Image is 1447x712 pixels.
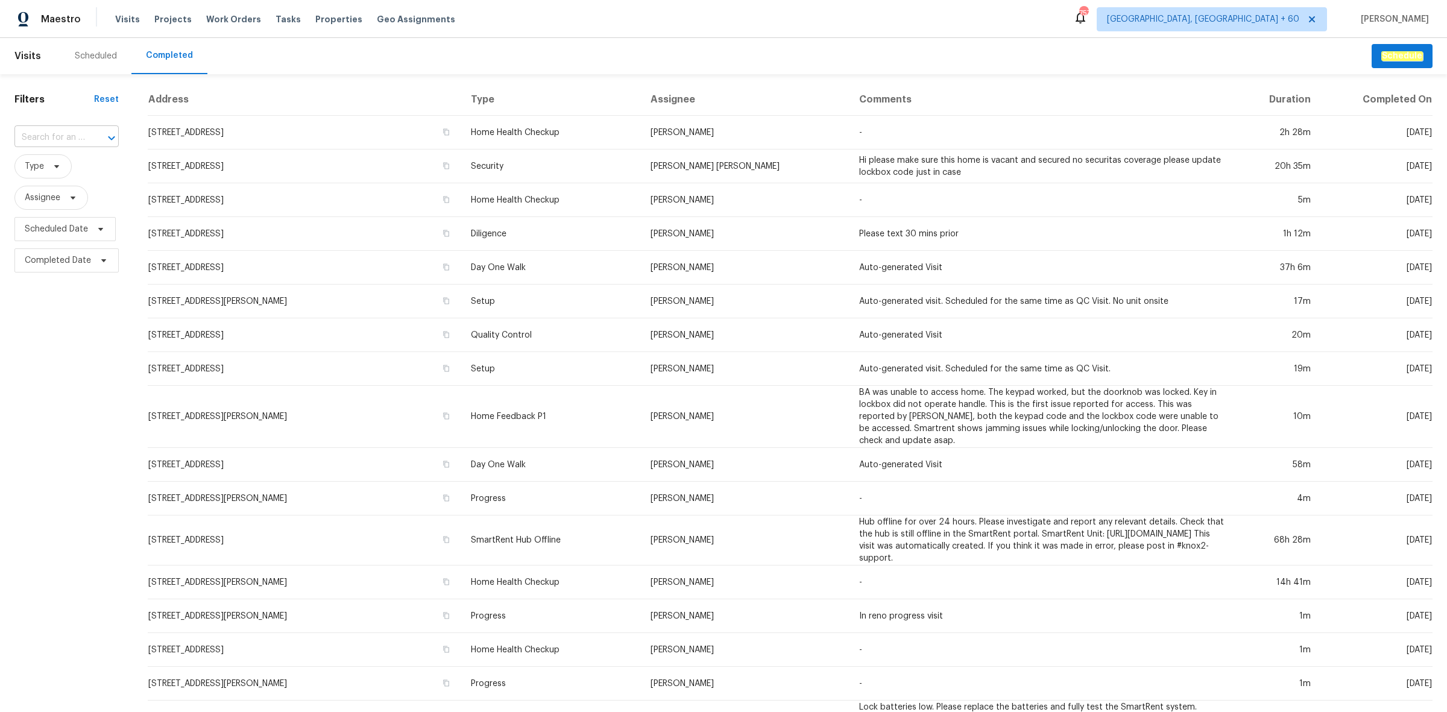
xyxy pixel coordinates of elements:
[148,116,461,150] td: [STREET_ADDRESS]
[850,84,1235,116] th: Comments
[850,633,1235,667] td: -
[641,318,850,352] td: [PERSON_NAME]
[461,386,641,448] td: Home Feedback P1
[850,318,1235,352] td: Auto-generated Visit
[148,667,461,701] td: [STREET_ADDRESS][PERSON_NAME]
[1320,217,1433,251] td: [DATE]
[146,49,193,61] div: Completed
[1320,150,1433,183] td: [DATE]
[641,448,850,482] td: [PERSON_NAME]
[103,130,120,146] button: Open
[148,599,461,633] td: [STREET_ADDRESS][PERSON_NAME]
[850,217,1235,251] td: Please text 30 mins prior
[1235,515,1320,566] td: 68h 28m
[641,633,850,667] td: [PERSON_NAME]
[75,50,117,62] div: Scheduled
[1320,285,1433,318] td: [DATE]
[1235,116,1320,150] td: 2h 28m
[14,93,94,106] h1: Filters
[94,93,119,106] div: Reset
[461,515,641,566] td: SmartRent Hub Offline
[441,363,452,374] button: Copy Address
[461,116,641,150] td: Home Health Checkup
[1320,667,1433,701] td: [DATE]
[461,599,641,633] td: Progress
[1320,482,1433,515] td: [DATE]
[1320,448,1433,482] td: [DATE]
[1320,386,1433,448] td: [DATE]
[441,160,452,171] button: Copy Address
[1235,318,1320,352] td: 20m
[148,183,461,217] td: [STREET_ADDRESS]
[441,576,452,587] button: Copy Address
[1320,633,1433,667] td: [DATE]
[276,15,301,24] span: Tasks
[641,116,850,150] td: [PERSON_NAME]
[641,251,850,285] td: [PERSON_NAME]
[441,262,452,273] button: Copy Address
[148,150,461,183] td: [STREET_ADDRESS]
[1320,599,1433,633] td: [DATE]
[850,150,1235,183] td: Hi please make sure this home is vacant and secured no securitas coverage please update lockbox c...
[641,150,850,183] td: [PERSON_NAME] [PERSON_NAME]
[461,285,641,318] td: Setup
[1235,599,1320,633] td: 1m
[1235,448,1320,482] td: 58m
[850,386,1235,448] td: BA was unable to access home. The keypad worked, but the doorknob was locked. Key in lockbox did ...
[315,13,362,25] span: Properties
[850,667,1235,701] td: -
[1235,386,1320,448] td: 10m
[148,515,461,566] td: [STREET_ADDRESS]
[1079,7,1088,19] div: 757
[1356,13,1429,25] span: [PERSON_NAME]
[148,318,461,352] td: [STREET_ADDRESS]
[1235,566,1320,599] td: 14h 41m
[1235,84,1320,116] th: Duration
[441,295,452,306] button: Copy Address
[14,43,41,69] span: Visits
[441,194,452,205] button: Copy Address
[1235,482,1320,515] td: 4m
[441,534,452,545] button: Copy Address
[148,217,461,251] td: [STREET_ADDRESS]
[1107,13,1299,25] span: [GEOGRAPHIC_DATA], [GEOGRAPHIC_DATA] + 60
[41,13,81,25] span: Maestro
[377,13,455,25] span: Geo Assignments
[850,352,1235,386] td: Auto-generated visit. Scheduled for the same time as QC Visit.
[148,352,461,386] td: [STREET_ADDRESS]
[25,160,44,172] span: Type
[461,84,641,116] th: Type
[441,493,452,503] button: Copy Address
[461,318,641,352] td: Quality Control
[461,183,641,217] td: Home Health Checkup
[1235,667,1320,701] td: 1m
[14,128,85,147] input: Search for an address...
[1320,84,1433,116] th: Completed On
[461,251,641,285] td: Day One Walk
[154,13,192,25] span: Projects
[850,285,1235,318] td: Auto-generated visit. Scheduled for the same time as QC Visit. No unit onsite
[148,285,461,318] td: [STREET_ADDRESS][PERSON_NAME]
[148,84,461,116] th: Address
[641,566,850,599] td: [PERSON_NAME]
[441,411,452,421] button: Copy Address
[148,482,461,515] td: [STREET_ADDRESS][PERSON_NAME]
[641,482,850,515] td: [PERSON_NAME]
[850,599,1235,633] td: In reno progress visit
[441,228,452,239] button: Copy Address
[641,386,850,448] td: [PERSON_NAME]
[461,667,641,701] td: Progress
[206,13,261,25] span: Work Orders
[441,127,452,137] button: Copy Address
[641,352,850,386] td: [PERSON_NAME]
[441,678,452,688] button: Copy Address
[461,566,641,599] td: Home Health Checkup
[148,566,461,599] td: [STREET_ADDRESS][PERSON_NAME]
[850,482,1235,515] td: -
[115,13,140,25] span: Visits
[148,448,461,482] td: [STREET_ADDRESS]
[461,482,641,515] td: Progress
[25,254,91,266] span: Completed Date
[1320,183,1433,217] td: [DATE]
[850,183,1235,217] td: -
